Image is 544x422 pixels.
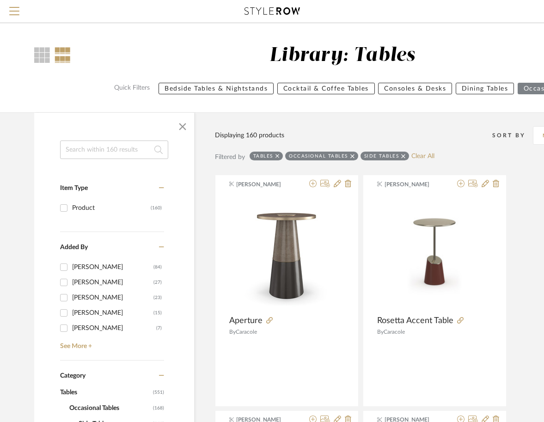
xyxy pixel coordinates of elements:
button: Bedside Tables & Nightstands [159,83,274,94]
span: By [377,329,384,335]
img: Rosetta Accent Table [377,196,492,311]
div: [PERSON_NAME] [72,275,153,290]
span: Tables [60,385,151,400]
div: (7) [156,321,162,336]
div: [PERSON_NAME] [72,290,153,305]
span: (168) [153,401,164,416]
div: (160) [151,201,162,215]
span: Rosetta Accent Table [377,316,453,326]
div: [PERSON_NAME] [72,260,153,275]
a: Clear All [411,153,434,160]
span: Item Type [60,185,88,191]
span: Caracole [236,329,257,335]
div: Tables [253,153,273,159]
div: Library: Tables [269,44,416,67]
div: Displaying 160 products [215,130,284,141]
div: [PERSON_NAME] [72,306,153,320]
span: Category [60,372,86,380]
div: Sort By [492,131,533,140]
span: Occasional Tables [69,400,151,416]
div: 0 [377,195,492,311]
button: Close [173,117,192,136]
div: 0 [229,195,344,311]
div: (27) [153,275,162,290]
div: Filtered by [215,152,245,162]
div: (84) [153,260,162,275]
span: By [229,329,236,335]
img: Aperture [237,195,337,311]
span: (551) [153,385,164,400]
div: Occasional Tables [289,153,348,159]
button: Cocktail & Coffee Tables [277,83,375,94]
span: Added By [60,244,88,251]
div: Side Tables [364,153,399,159]
span: [PERSON_NAME] [236,180,294,189]
span: Caracole [384,329,405,335]
a: See More + [58,336,164,350]
div: (15) [153,306,162,320]
button: Dining Tables [456,83,514,94]
span: Aperture [229,316,263,326]
span: [PERSON_NAME] [385,180,443,189]
input: Search within 160 results [60,141,168,159]
button: Consoles & Desks [378,83,452,94]
label: Quick Filters [109,83,155,94]
div: Product [72,201,151,215]
div: [PERSON_NAME] [72,321,156,336]
div: (23) [153,290,162,305]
